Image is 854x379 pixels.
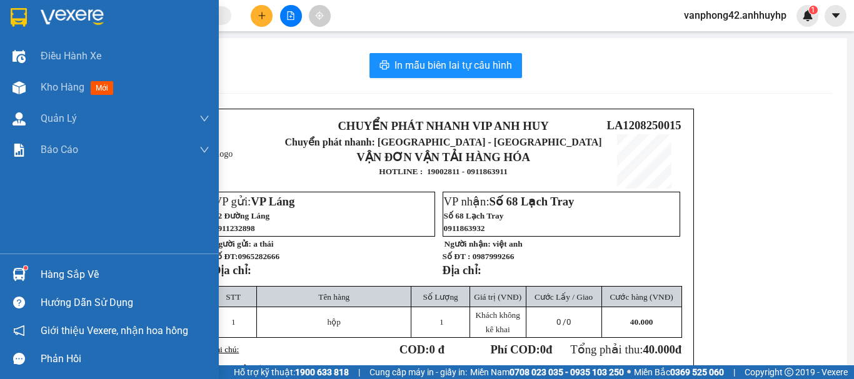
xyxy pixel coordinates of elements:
span: In mẫu biên lai tự cấu hình [394,57,512,73]
span: 42 Đường Láng [214,211,269,220]
div: Phản hồi [41,350,209,368]
span: đ [675,343,681,356]
strong: Địa chỉ: [443,263,481,277]
strong: VẬN ĐƠN VẬN TẢI HÀNG HÓA [356,150,530,164]
span: copyright [785,368,793,377]
span: a thái [253,239,273,249]
span: | [358,365,360,379]
strong: Số ĐT: [213,252,279,261]
span: mới [91,81,113,95]
img: warehouse-icon [13,268,26,281]
span: 0987999266 [473,252,515,261]
span: 0 / [556,317,571,327]
span: down [199,114,209,124]
span: Cước Lấy / Giao [535,292,593,302]
span: Tổng phải thu: [570,343,681,356]
span: Miền Bắc [634,365,724,379]
span: plus [258,11,266,20]
span: Cung cấp máy in - giấy in: [369,365,467,379]
span: 0 đ [429,343,444,356]
button: file-add [280,5,302,27]
sup: 1 [24,266,28,270]
strong: CHUYỂN PHÁT NHANH VIP ANH HUY [338,119,548,132]
span: message [13,353,25,365]
span: 0 [566,317,571,327]
span: ⚪️ [627,370,631,375]
span: Ghi chú: [210,345,239,354]
img: warehouse-icon [13,81,26,94]
span: 0911863932 [444,224,485,233]
strong: 0708 023 035 - 0935 103 250 [510,367,624,377]
span: file-add [286,11,295,20]
button: aim [309,5,331,27]
span: Giới thiệu Vexere, nhận hoa hồng [41,323,188,338]
span: Miền Nam [470,365,624,379]
span: 0911232898 [214,224,255,233]
span: Khách không kê khai [475,310,520,334]
strong: 1900 633 818 [295,367,349,377]
span: caret-down [830,10,841,21]
span: Chuyển phát nhanh: [GEOGRAPHIC_DATA] - [GEOGRAPHIC_DATA] [285,137,602,147]
strong: 0369 525 060 [670,367,724,377]
span: 40.000 [630,317,653,327]
img: warehouse-icon [13,50,26,63]
span: LA1208250015 [606,119,681,132]
span: Cước hàng (VNĐ) [610,292,673,302]
img: logo [207,149,233,159]
span: VP gửi: [214,195,295,208]
span: VP nhận: [444,195,575,208]
strong: COD: [399,343,445,356]
img: warehouse-icon [13,112,26,126]
strong: HOTLINE : 19002811 - 0911863911 [379,167,508,176]
span: 1 [811,6,815,14]
span: Kho hàng [41,81,84,93]
button: printerIn mẫu biên lai tự cấu hình [369,53,522,78]
strong: Địa chỉ: [213,263,251,277]
span: việt anh [493,239,523,249]
span: printer [379,60,389,72]
span: 0 [540,343,546,356]
span: Số 68 Lạch Tray [444,211,504,220]
button: plus [251,5,273,27]
img: solution-icon [13,144,26,157]
img: logo-vxr [11,8,27,27]
span: Điều hành xe [41,48,101,64]
span: Số 68 Lạch Tray [490,195,575,208]
span: 40.000 [643,343,675,356]
div: Hướng dẫn sử dụng [41,293,209,312]
span: Giá trị (VNĐ) [474,292,521,302]
strong: Số ĐT : [443,252,471,261]
span: Quản Lý [41,111,77,126]
div: Hàng sắp về [41,265,209,284]
span: Tên hàng [318,292,349,302]
span: vanphong42.anhhuyhp [674,7,796,23]
span: aim [315,11,324,20]
span: 1 [440,317,444,327]
span: Hỗ trợ kỹ thuật: [234,365,349,379]
span: notification [13,325,25,337]
span: VP Láng [251,195,294,208]
span: | [733,365,735,379]
strong: Người gửi: [213,239,251,249]
span: 1 [231,317,236,327]
strong: Phí COD: đ [490,343,552,356]
span: Số Lượng [423,292,458,302]
button: caret-down [825,5,846,27]
span: 0965282666 [238,252,279,261]
span: Báo cáo [41,142,78,157]
span: hộp [328,317,341,327]
sup: 1 [809,6,818,14]
span: down [199,145,209,155]
strong: Người nhận: [445,239,491,249]
span: STT [226,292,241,302]
img: icon-new-feature [802,10,813,21]
span: question-circle [13,297,25,308]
